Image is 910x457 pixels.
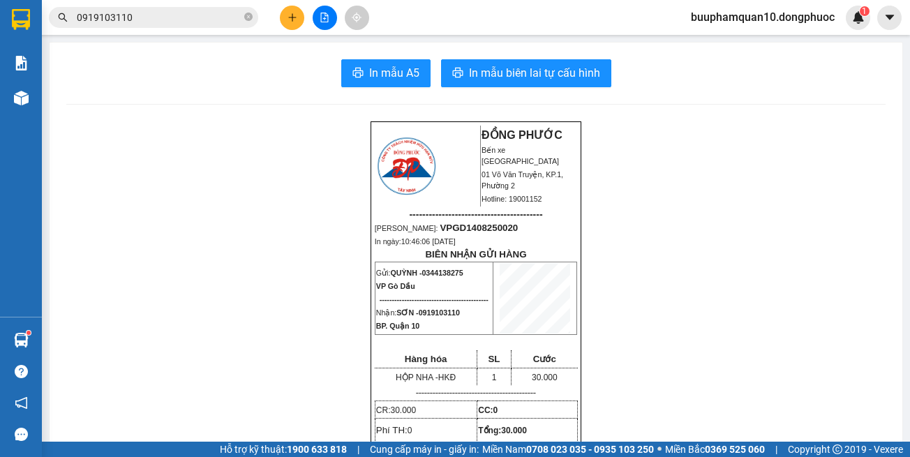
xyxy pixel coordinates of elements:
span: VP Gò Dầu [376,282,415,290]
span: CR: [376,405,416,415]
span: caret-down [883,11,896,24]
button: caret-down [877,6,902,30]
span: Tổng: [478,426,527,435]
span: aim [352,13,361,22]
img: logo [375,135,438,197]
span: close-circle [244,11,253,24]
span: Bến xe [GEOGRAPHIC_DATA] [482,146,559,165]
span: Hàng hóa [405,354,447,364]
span: QUỲNH - [390,269,463,277]
strong: 0708 023 035 - 0935 103 250 [526,444,654,455]
span: 30.000 [390,405,416,415]
span: 1 [862,6,867,16]
span: buuphamquan10.dongphuoc [680,8,846,26]
span: 30.000 [532,373,558,382]
span: 0 [493,405,498,415]
strong: CC: [478,405,498,415]
span: file-add [320,13,329,22]
strong: ĐỒNG PHƯỚC [482,129,562,141]
p: ------------------------------------------- [375,387,577,398]
button: printerIn mẫu biên lai tự cấu hình [441,59,611,87]
span: search [58,13,68,22]
input: Tìm tên, số ĐT hoặc mã đơn [77,10,241,25]
span: SƠN - [396,308,460,317]
strong: 1900 633 818 [287,444,347,455]
img: warehouse-icon [14,333,29,347]
span: Nhận: [376,308,460,317]
button: file-add [313,6,337,30]
span: printer [352,67,364,80]
span: 0919103110 [419,308,460,317]
button: printerIn mẫu A5 [341,59,431,87]
span: In mẫu biên lai tự cấu hình [469,64,600,82]
span: Cung cấp máy in - giấy in: [370,442,479,457]
sup: 1 [27,331,31,335]
span: 1 [492,373,497,382]
span: VPGD1408250020 [440,223,518,233]
span: Gửi: [376,269,463,277]
span: SL [488,354,500,364]
span: 01 Võ Văn Truyện, KP.1, Phường 2 [482,170,563,190]
img: warehouse-icon [14,91,29,105]
span: plus [288,13,297,22]
span: HKĐ [438,373,456,382]
strong: BIÊN NHẬN GỬI HÀNG [425,249,526,260]
img: logo-vxr [12,9,30,30]
span: BP. Quận 10 [376,322,419,330]
span: In mẫu A5 [369,64,419,82]
span: Hotline: 19001152 [482,195,542,203]
span: | [775,442,777,457]
span: copyright [833,444,842,454]
sup: 1 [860,6,870,16]
span: -------------------------------------------- [380,295,488,304]
span: ----------------------------------------- [409,209,542,220]
span: Phí TH: [376,425,412,435]
span: close-circle [244,13,253,21]
span: ⚪️ [657,447,662,452]
span: Miền Bắc [665,442,765,457]
span: Cước [533,354,556,364]
img: solution-icon [14,56,29,70]
span: Miền Nam [482,442,654,457]
span: 0344138275 [422,269,463,277]
span: question-circle [15,365,28,378]
span: Hỗ trợ kỹ thuật: [220,442,347,457]
span: 30.000 [501,426,527,435]
img: icon-new-feature [852,11,865,24]
span: message [15,428,28,441]
button: plus [280,6,304,30]
span: | [357,442,359,457]
button: aim [345,6,369,30]
span: notification [15,396,28,410]
span: HỘP NHA - [396,373,456,382]
span: printer [452,67,463,80]
span: In ngày: [375,237,456,246]
strong: 0369 525 060 [705,444,765,455]
span: 0 [408,426,412,435]
span: 10:46:06 [DATE] [401,237,456,246]
span: [PERSON_NAME]: [375,224,518,232]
